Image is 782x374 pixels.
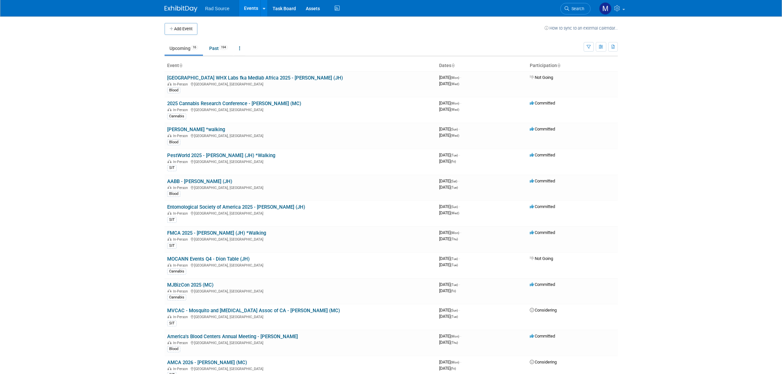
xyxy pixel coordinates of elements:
span: - [459,282,460,287]
th: Dates [436,60,527,71]
div: Cannabis [167,269,186,274]
a: Past194 [204,42,233,55]
div: Cannabis [167,113,186,119]
span: [DATE] [439,185,458,190]
div: SIT [167,165,177,171]
span: 16 [191,45,198,50]
span: (Tue) [451,263,458,267]
span: [DATE] [439,152,460,157]
span: - [460,230,461,235]
span: (Mon) [451,335,459,338]
span: In-Person [173,134,190,138]
span: Considering [530,308,557,313]
span: In-Person [173,289,190,293]
span: [DATE] [439,133,459,138]
span: (Mon) [451,361,459,364]
span: 194 [219,45,228,50]
div: [GEOGRAPHIC_DATA], [GEOGRAPHIC_DATA] [167,262,434,268]
div: [GEOGRAPHIC_DATA], [GEOGRAPHIC_DATA] [167,236,434,242]
a: AMCA 2026 - [PERSON_NAME] (MC) [167,360,247,365]
div: Cannabis [167,294,186,300]
span: (Mon) [451,231,459,235]
span: In-Person [173,186,190,190]
span: [DATE] [439,366,456,371]
div: [GEOGRAPHIC_DATA], [GEOGRAPHIC_DATA] [167,185,434,190]
span: (Mon) [451,102,459,105]
span: (Sun) [451,309,458,312]
span: - [460,360,461,364]
span: - [459,308,460,313]
img: In-Person Event [168,315,171,318]
span: (Tue) [451,186,458,189]
span: [DATE] [439,230,461,235]
img: In-Person Event [168,211,171,215]
span: - [460,101,461,105]
span: [DATE] [439,101,461,105]
img: In-Person Event [168,186,171,189]
span: [DATE] [439,262,458,267]
span: - [459,152,460,157]
span: [DATE] [439,75,461,80]
span: - [460,334,461,339]
span: (Fri) [451,289,456,293]
span: [DATE] [439,236,458,241]
span: (Tue) [451,315,458,318]
span: In-Person [173,82,190,86]
a: MOCANN Events Q4 - Dion Table (JH) [167,256,250,262]
div: Blood [167,139,180,145]
img: In-Person Event [168,263,171,267]
div: [GEOGRAPHIC_DATA], [GEOGRAPHIC_DATA] [167,340,434,345]
div: [GEOGRAPHIC_DATA], [GEOGRAPHIC_DATA] [167,366,434,371]
div: SIT [167,320,177,326]
div: Blood [167,191,180,197]
a: PestWorld 2025 - [PERSON_NAME] (JH) *Walking [167,152,275,158]
span: (Wed) [451,134,459,137]
span: (Fri) [451,367,456,370]
a: FMCA 2025 - [PERSON_NAME] (JH) *Walking [167,230,266,236]
span: Committed [530,178,555,183]
div: [GEOGRAPHIC_DATA], [GEOGRAPHIC_DATA] [167,210,434,216]
span: In-Person [173,263,190,268]
span: [DATE] [439,360,461,364]
div: [GEOGRAPHIC_DATA], [GEOGRAPHIC_DATA] [167,314,434,319]
span: Considering [530,360,557,364]
div: SIT [167,217,177,223]
span: In-Person [173,367,190,371]
span: [DATE] [439,334,461,339]
span: (Wed) [451,108,459,111]
img: Melissa Conboy [599,2,612,15]
img: ExhibitDay [165,6,197,12]
span: In-Person [173,108,190,112]
span: (Tue) [451,257,458,261]
span: Rad Source [205,6,230,11]
span: In-Person [173,315,190,319]
img: In-Person Event [168,82,171,85]
a: Entomological Society of America 2025 - [PERSON_NAME] (JH) [167,204,305,210]
span: Committed [530,152,555,157]
span: [DATE] [439,178,459,183]
div: [GEOGRAPHIC_DATA], [GEOGRAPHIC_DATA] [167,81,434,86]
span: (Wed) [451,211,459,215]
th: Event [165,60,436,71]
a: Search [560,3,591,14]
div: [GEOGRAPHIC_DATA], [GEOGRAPHIC_DATA] [167,288,434,293]
img: In-Person Event [168,237,171,241]
img: In-Person Event [168,134,171,137]
span: Search [569,6,584,11]
span: [DATE] [439,256,460,261]
span: (Mon) [451,76,459,80]
img: In-Person Event [168,341,171,344]
span: [DATE] [439,127,460,131]
span: (Thu) [451,341,458,344]
a: Upcoming16 [165,42,203,55]
a: MVCAC - Mosquito and [MEDICAL_DATA] Assoc of CA - [PERSON_NAME] (MC) [167,308,340,314]
span: Committed [530,127,555,131]
span: In-Person [173,341,190,345]
span: [DATE] [439,81,459,86]
a: Sort by Start Date [451,63,455,68]
span: (Sun) [451,205,458,209]
span: - [458,178,459,183]
span: In-Person [173,160,190,164]
span: In-Person [173,237,190,242]
a: [GEOGRAPHIC_DATA] WHX Labs fka Medlab Africa 2025 - [PERSON_NAME] (JH) [167,75,343,81]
